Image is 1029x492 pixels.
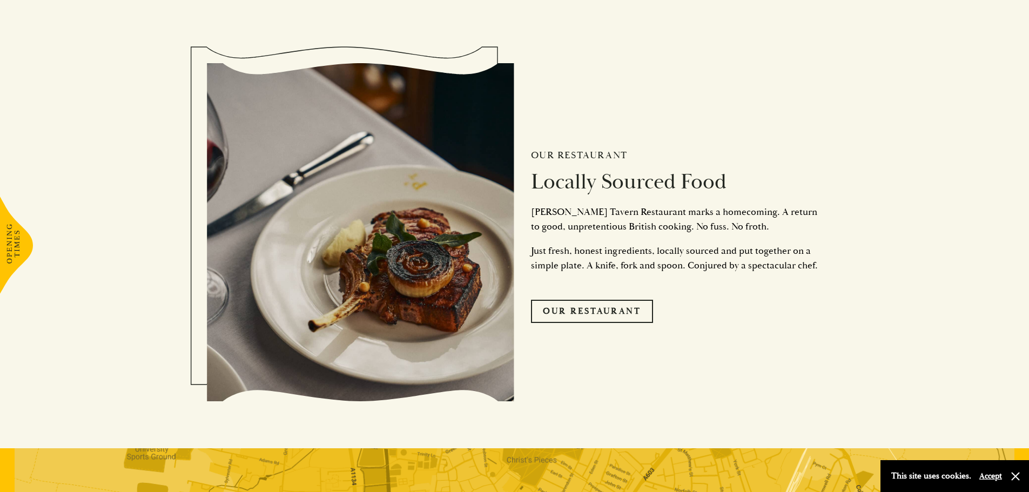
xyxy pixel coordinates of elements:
p: Just fresh, honest ingredients, locally sourced and put together on a simple plate. A knife, fork... [531,244,823,273]
button: Accept [979,471,1002,481]
h2: Locally Sourced Food [531,169,823,195]
a: Our Restaurant [531,300,653,322]
button: Close and accept [1010,471,1021,482]
p: This site uses cookies. [891,468,971,484]
p: [PERSON_NAME] Tavern Restaurant marks a homecoming. A return to good, unpretentious British cooki... [531,205,823,234]
h2: Our Restaurant [531,150,823,161]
